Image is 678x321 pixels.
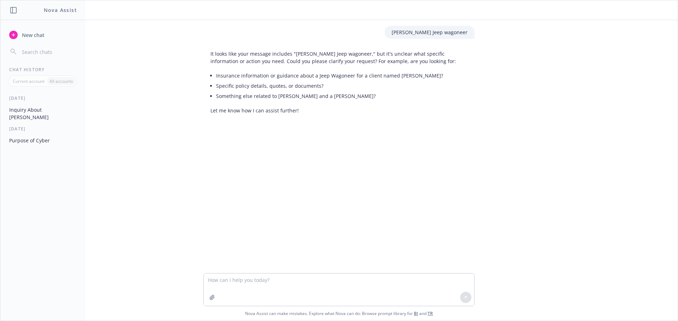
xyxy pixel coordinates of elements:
span: Nova Assist can make mistakes. Explore what Nova can do: Browse prompt library for and [3,306,675,321]
p: It looks like your message includes "[PERSON_NAME] Jeep wagoneer," but it's unclear what specific... [210,50,468,65]
div: Chat History [1,67,85,73]
li: Something else related to [PERSON_NAME] and a [PERSON_NAME]? [216,91,468,101]
input: Search chats [20,47,77,57]
p: Current account [13,78,44,84]
a: BI [414,310,418,316]
button: New chat [6,29,79,41]
li: Specific policy details, quotes, or documents? [216,81,468,91]
h1: Nova Assist [44,6,77,14]
span: New chat [20,31,44,39]
p: Let me know how I can assist further! [210,107,468,114]
button: Purpose of Cyber [6,135,79,146]
a: TR [428,310,433,316]
div: [DATE] [1,95,85,101]
li: Insurance information or guidance about a Jeep Wagoneer for a client named [PERSON_NAME]? [216,70,468,81]
button: Inquiry About [PERSON_NAME] [6,104,79,123]
p: [PERSON_NAME] Jeep wagoneer [392,29,468,36]
p: All accounts [49,78,73,84]
div: [DATE] [1,126,85,132]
